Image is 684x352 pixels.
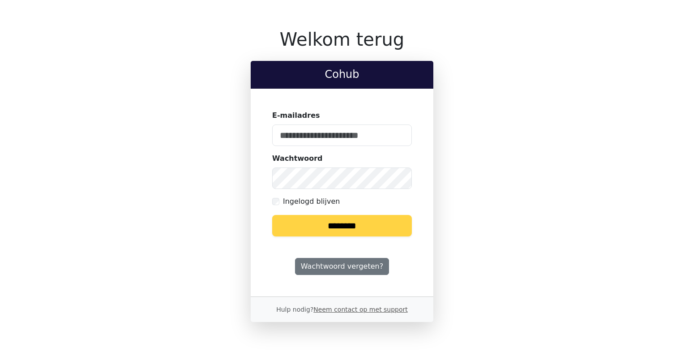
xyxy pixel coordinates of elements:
[295,258,389,275] a: Wachtwoord vergeten?
[313,306,407,313] a: Neem contact op met support
[276,306,408,313] small: Hulp nodig?
[272,153,323,164] label: Wachtwoord
[258,68,426,81] h2: Cohub
[283,196,340,207] label: Ingelogd blijven
[251,29,433,50] h1: Welkom terug
[272,110,320,121] label: E-mailadres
